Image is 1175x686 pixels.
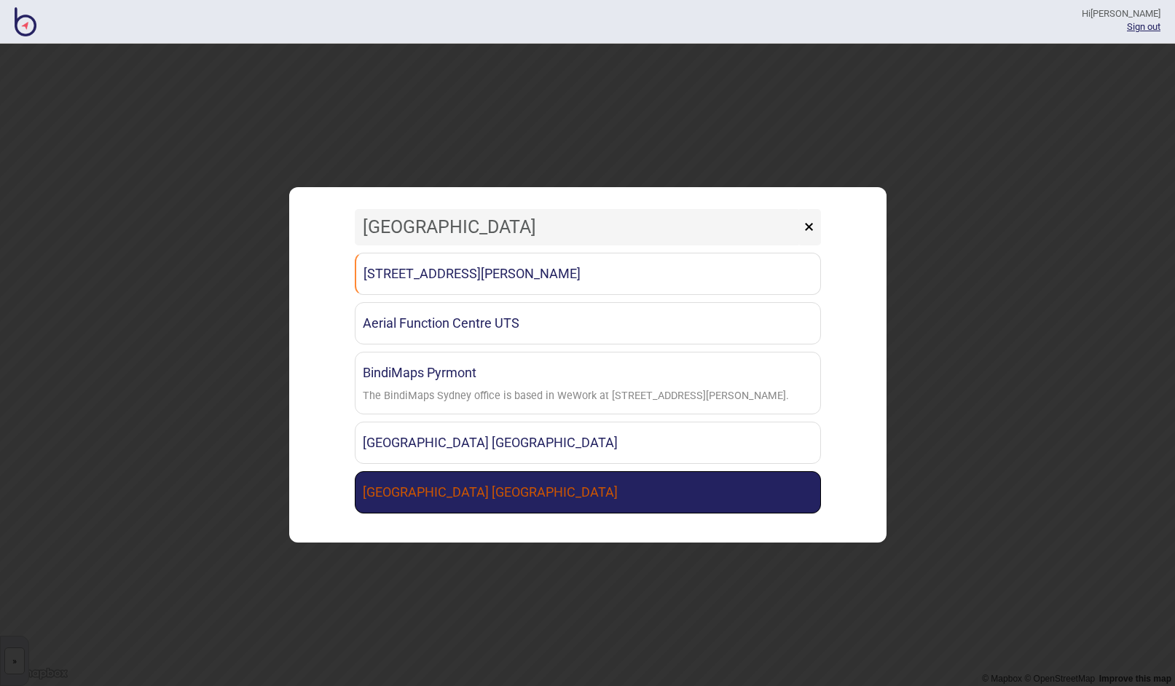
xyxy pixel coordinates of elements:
a: [STREET_ADDRESS][PERSON_NAME] [355,253,821,295]
a: BindiMaps PyrmontThe BindiMaps Sydney office is based in WeWork at [STREET_ADDRESS][PERSON_NAME]. [355,352,821,415]
div: Hi [PERSON_NAME] [1082,7,1160,20]
img: BindiMaps CMS [15,7,36,36]
a: Aerial Function Centre UTS [355,302,821,344]
button: Sign out [1127,21,1160,32]
a: [GEOGRAPHIC_DATA] [GEOGRAPHIC_DATA] [355,471,821,513]
input: Search locations by tag + name [355,209,801,245]
button: × [797,209,821,245]
a: [GEOGRAPHIC_DATA] [GEOGRAPHIC_DATA] [355,422,821,464]
div: The BindiMaps Sydney office is based in WeWork at 100 Harris Street Ultimo. [363,386,789,407]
